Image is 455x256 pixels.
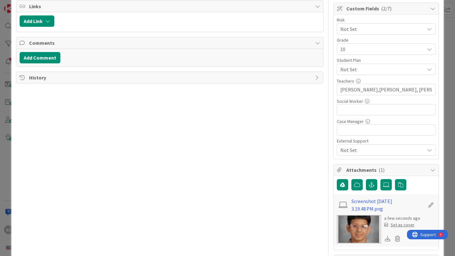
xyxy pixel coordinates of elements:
div: Set as cover [384,222,415,228]
span: Links [29,3,312,10]
span: Attachments [346,166,427,174]
button: Add Comment [20,52,60,63]
div: Student Plan [337,58,435,62]
div: 4 [33,3,34,8]
span: Not Set [340,66,424,73]
span: Not Set [340,146,424,154]
a: Screenshot [DATE] 3.19.48 PM.png [351,197,425,212]
span: History [29,74,312,81]
span: 10 [340,45,421,54]
div: Download [384,235,391,243]
label: Social Worker [337,98,363,104]
span: ( 2/7 ) [381,5,391,12]
span: ( 1 ) [379,167,385,173]
span: Not Set [340,25,421,33]
div: External Support [337,139,435,143]
div: Risk [337,18,435,22]
label: Teachers [337,78,354,84]
span: Custom Fields [346,5,427,12]
span: Support [13,1,29,9]
div: Grade [337,38,435,42]
span: Comments [29,39,312,47]
div: a few seconds ago [384,215,420,222]
button: Add Link [20,15,54,27]
label: Case Manager [337,119,364,124]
